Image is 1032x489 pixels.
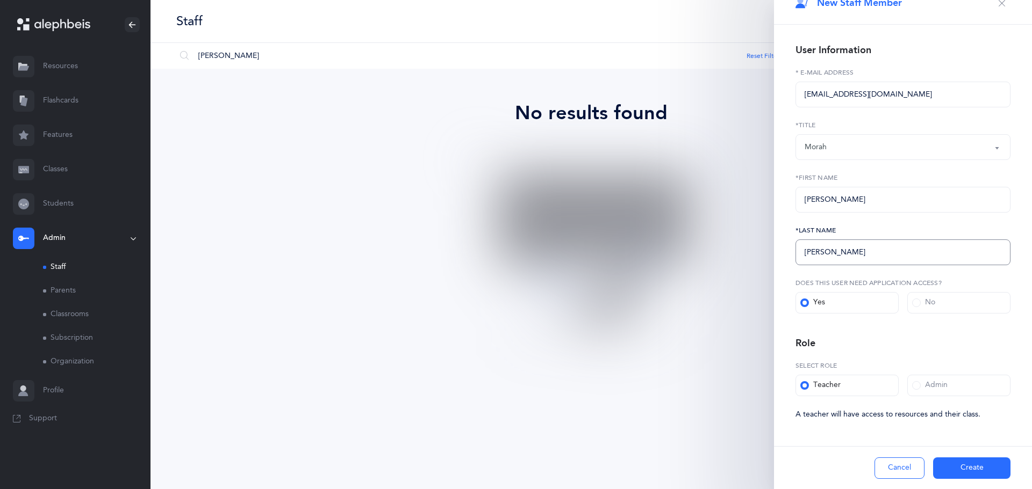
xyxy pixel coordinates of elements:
a: Staff [43,256,150,279]
span: A teacher will have access to resources and their class. [795,409,1010,420]
iframe: Drift Widget Chat Controller [978,435,1019,476]
label: *First Name [795,173,1010,183]
div: No [912,297,935,308]
button: Cancel [875,457,924,479]
div: Teacher [800,380,841,391]
a: Subscription [43,326,150,350]
a: Classrooms [43,303,150,326]
label: Does this user need application access? [795,278,1010,288]
div: Yes [800,297,825,308]
button: Morah [795,134,1010,160]
label: *Last Name [795,225,1010,235]
a: Organization [43,350,150,374]
button: Reset Filter [747,51,779,61]
div: Staff [176,12,203,30]
input: Search Staff [176,43,792,69]
label: * E-Mail Address [795,68,1010,77]
input: moshe@yeshiva.edu [795,82,1010,107]
img: no-results-found [464,149,719,351]
a: Parents [43,279,150,303]
div: User Information [795,43,871,57]
label: Select Role [795,361,1010,370]
button: Create [933,457,1010,479]
input: Moshe [795,187,1010,213]
div: Morah [805,142,827,153]
div: Admin [912,380,948,391]
span: Support [29,413,57,424]
label: *Title [795,120,1010,130]
div: Role [795,337,815,350]
div: No results found [312,99,871,128]
input: Learner [795,239,1010,265]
